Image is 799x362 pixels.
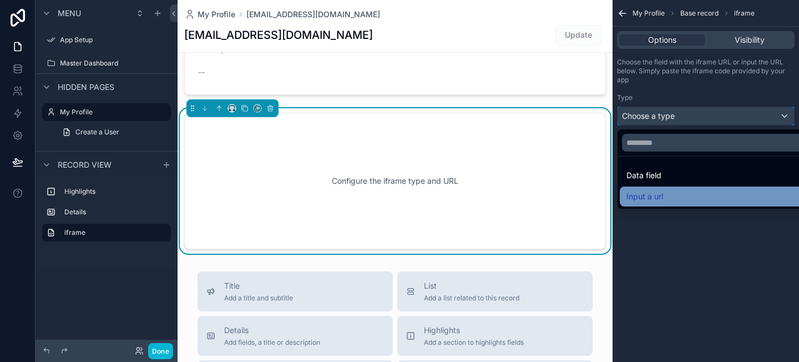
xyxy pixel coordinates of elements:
[424,338,524,347] span: Add a section to highlights fields
[397,316,593,356] button: HighlightsAdd a section to highlights fields
[184,9,235,20] a: My Profile
[424,325,524,336] span: Highlights
[224,325,320,336] span: Details
[626,190,663,203] span: Input a url
[198,9,235,20] span: My Profile
[224,294,293,303] span: Add a title and subtitle
[397,271,593,311] button: ListAdd a list related to this record
[203,131,588,231] div: Configure the iframe type and URL
[198,271,393,311] button: TitleAdd a title and subtitle
[246,9,380,20] a: [EMAIL_ADDRESS][DOMAIN_NAME]
[224,338,320,347] span: Add fields, a title or description
[198,316,393,356] button: DetailsAdd fields, a title or description
[184,27,373,43] h1: [EMAIL_ADDRESS][DOMAIN_NAME]
[626,169,661,182] span: Data field
[424,294,519,303] span: Add a list related to this record
[424,280,519,291] span: List
[224,280,293,291] span: Title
